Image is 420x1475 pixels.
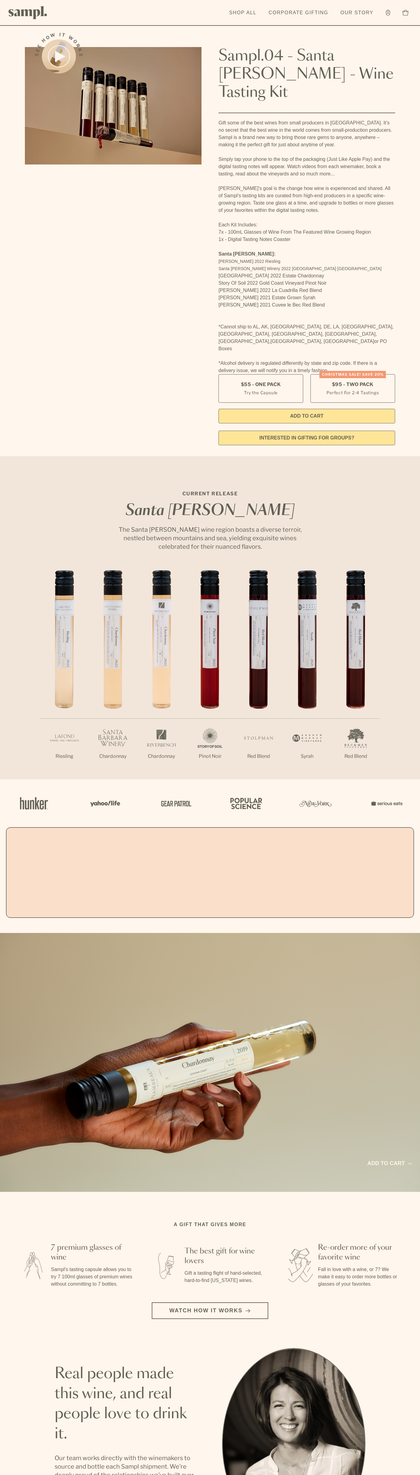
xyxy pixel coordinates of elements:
img: Artboard_6_04f9a106-072f-468a-bdd7-f11783b05722_x450.png [86,790,123,816]
li: [GEOGRAPHIC_DATA] 2022 Estate Chardonnay [218,272,395,280]
strong: Santa [PERSON_NAME]: [218,251,276,256]
h2: Real people made this wine, and real people love to drink it. [55,1364,198,1444]
h3: Re-order more of your favorite wine [318,1243,401,1262]
img: Sampl logo [8,6,47,19]
small: Perfect For 2-4 Tastings [327,389,379,396]
span: Santa [PERSON_NAME] Winery 2022 [GEOGRAPHIC_DATA] [GEOGRAPHIC_DATA] [218,266,381,271]
li: 6 / 7 [283,570,331,779]
p: Chardonnay [89,753,137,760]
li: 5 / 7 [234,570,283,779]
p: Riesling [40,753,89,760]
p: Gift a tasting flight of hand-selected, hard-to-find [US_STATE] wines. [185,1270,267,1284]
a: Corporate Gifting [266,6,331,19]
span: [PERSON_NAME] 2022 Riesling [218,259,280,264]
p: Sampl's tasting capsule allows you to try 7 100ml glasses of premium wines without committing to ... [51,1266,134,1288]
img: Artboard_1_c8cd28af-0030-4af1-819c-248e302c7f06_x450.png [16,790,52,816]
p: Red Blend [331,753,380,760]
button: Add to Cart [218,409,395,423]
li: 7 / 7 [331,570,380,779]
p: CURRENT RELEASE [113,490,307,497]
li: [PERSON_NAME] 2022 La Cuadrilla Red Blend [218,287,395,294]
img: Artboard_4_28b4d326-c26e-48f9-9c80-911f17d6414e_x450.png [227,790,263,816]
h3: The best gift for wine lovers [185,1246,267,1266]
span: $95 - Two Pack [332,381,374,388]
li: [PERSON_NAME] 2021 Cuvee le Bec Red Blend [218,301,395,309]
li: 2 / 7 [89,570,137,779]
a: Add to cart [367,1159,412,1168]
a: Our Story [337,6,377,19]
li: 3 / 7 [137,570,186,779]
p: Syrah [283,753,331,760]
li: 4 / 7 [186,570,234,779]
li: Story Of Soil 2022 Gold Coast Vineyard Pinot Noir [218,280,395,287]
p: Chardonnay [137,753,186,760]
p: Red Blend [234,753,283,760]
a: interested in gifting for groups? [218,431,395,445]
p: Pinot Noir [186,753,234,760]
a: Shop All [226,6,259,19]
img: Sampl.04 - Santa Barbara - Wine Tasting Kit [25,47,202,164]
h3: 7 premium glasses of wine [51,1243,134,1262]
h2: A gift that gives more [174,1221,246,1228]
p: Fall in love with a wine, or 7? We make it easy to order more bottles or glasses of your favorites. [318,1266,401,1288]
button: See how it works [42,39,76,73]
div: Christmas SALE! Save 20% [320,371,386,378]
button: Watch how it works [152,1302,268,1319]
h1: Sampl.04 - Santa [PERSON_NAME] - Wine Tasting Kit [218,47,395,102]
div: Gift some of the best wines from small producers in [GEOGRAPHIC_DATA]. It’s no secret that the be... [218,119,395,374]
span: , [269,339,270,344]
li: [PERSON_NAME] 2021 Estate Grown Syrah [218,294,395,301]
em: Santa [PERSON_NAME] [125,504,295,518]
img: Artboard_7_5b34974b-f019-449e-91fb-745f8d0877ee_x450.png [368,790,404,816]
li: 1 / 7 [40,570,89,779]
small: Try the Capsule [244,389,278,396]
img: Artboard_5_7fdae55a-36fd-43f7-8bfd-f74a06a2878e_x450.png [157,790,193,816]
span: [GEOGRAPHIC_DATA], [GEOGRAPHIC_DATA] [270,339,374,344]
span: $55 - One Pack [241,381,281,388]
p: The Santa [PERSON_NAME] wine region boasts a diverse terroir, nestled between mountains and sea, ... [113,525,307,551]
img: Artboard_3_0b291449-6e8c-4d07-b2c2-3f3601a19cd1_x450.png [297,790,334,816]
